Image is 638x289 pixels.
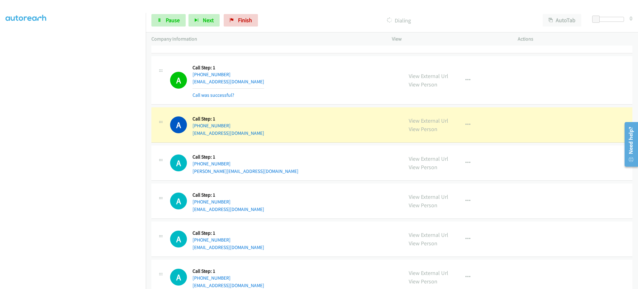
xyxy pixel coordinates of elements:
[238,17,252,24] span: Finish
[193,244,264,250] a: [EMAIL_ADDRESS][DOMAIN_NAME]
[170,193,187,209] h1: A
[630,14,632,22] div: 0
[193,268,264,274] h5: Call Step: 1
[409,81,437,88] a: View Person
[193,123,231,129] a: [PHONE_NUMBER]
[193,206,264,212] a: [EMAIL_ADDRESS][DOMAIN_NAME]
[409,125,437,133] a: View Person
[409,193,448,200] a: View External Url
[203,17,214,24] span: Next
[193,116,264,122] h5: Call Step: 1
[193,79,264,85] a: [EMAIL_ADDRESS][DOMAIN_NAME]
[193,237,231,243] a: [PHONE_NUMBER]
[518,35,632,43] p: Actions
[193,192,264,198] h5: Call Step: 1
[193,71,231,77] a: [PHONE_NUMBER]
[224,14,258,27] a: Finish
[170,193,187,209] div: The call is yet to be attempted
[193,161,231,167] a: [PHONE_NUMBER]
[166,17,180,24] span: Pause
[193,168,298,174] a: [PERSON_NAME][EMAIL_ADDRESS][DOMAIN_NAME]
[409,202,437,209] a: View Person
[409,269,448,277] a: View External Url
[409,240,437,247] a: View Person
[193,154,298,160] h5: Call Step: 1
[151,35,381,43] p: Company Information
[409,117,448,124] a: View External Url
[170,116,187,133] h1: A
[170,72,187,89] h1: A
[193,130,264,136] a: [EMAIL_ADDRESS][DOMAIN_NAME]
[188,14,220,27] button: Next
[170,154,187,171] h1: A
[193,275,231,281] a: [PHONE_NUMBER]
[193,199,231,205] a: [PHONE_NUMBER]
[409,278,437,285] a: View Person
[193,65,264,71] h5: Call Step: 1
[409,155,448,162] a: View External Url
[266,16,531,25] p: Dialing
[193,92,234,98] a: Call was successful?
[170,269,187,286] h1: A
[170,231,187,247] h1: A
[193,282,264,288] a: [EMAIL_ADDRESS][DOMAIN_NAME]
[170,269,187,286] div: The call is yet to be attempted
[595,17,624,22] div: Delay between calls (in seconds)
[170,154,187,171] div: The call is yet to be attempted
[409,164,437,171] a: View Person
[409,231,448,238] a: View External Url
[151,14,186,27] a: Pause
[620,120,638,169] iframe: Resource Center
[170,231,187,247] div: The call is yet to be attempted
[392,35,507,43] p: View
[543,14,581,27] button: AutoTab
[193,230,264,236] h5: Call Step: 1
[409,72,448,80] a: View External Url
